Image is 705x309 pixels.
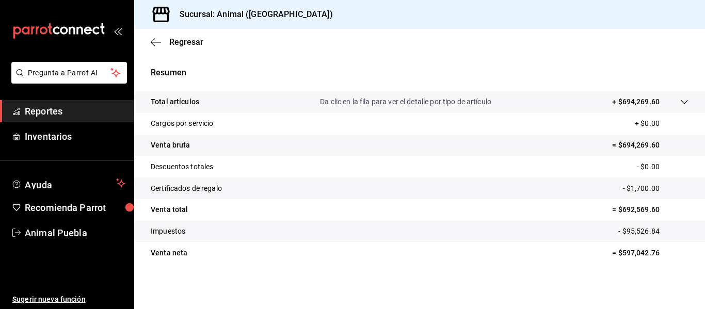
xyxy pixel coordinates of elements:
span: Regresar [169,37,203,47]
p: = $694,269.60 [612,140,688,151]
span: Sugerir nueva función [12,294,125,305]
p: Total artículos [151,96,199,107]
span: Inventarios [25,129,125,143]
p: - $0.00 [637,161,688,172]
span: Pregunta a Parrot AI [28,68,111,78]
p: Descuentos totales [151,161,213,172]
p: + $0.00 [635,118,688,129]
p: Resumen [151,67,688,79]
p: Venta neta [151,248,187,258]
button: open_drawer_menu [114,27,122,35]
span: Ayuda [25,177,112,189]
h3: Sucursal: Animal ([GEOGRAPHIC_DATA]) [171,8,333,21]
p: Impuestos [151,226,185,237]
p: = $692,569.60 [612,204,688,215]
span: Animal Puebla [25,226,125,240]
p: Venta bruta [151,140,190,151]
p: Certificados de regalo [151,183,222,194]
p: + $694,269.60 [612,96,660,107]
a: Pregunta a Parrot AI [7,75,127,86]
p: Cargos por servicio [151,118,214,129]
p: Da clic en la fila para ver el detalle por tipo de artículo [320,96,491,107]
p: = $597,042.76 [612,248,688,258]
button: Regresar [151,37,203,47]
span: Reportes [25,104,125,118]
button: Pregunta a Parrot AI [11,62,127,84]
p: - $95,526.84 [618,226,688,237]
p: Venta total [151,204,188,215]
p: - $1,700.00 [623,183,688,194]
span: Recomienda Parrot [25,201,125,215]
